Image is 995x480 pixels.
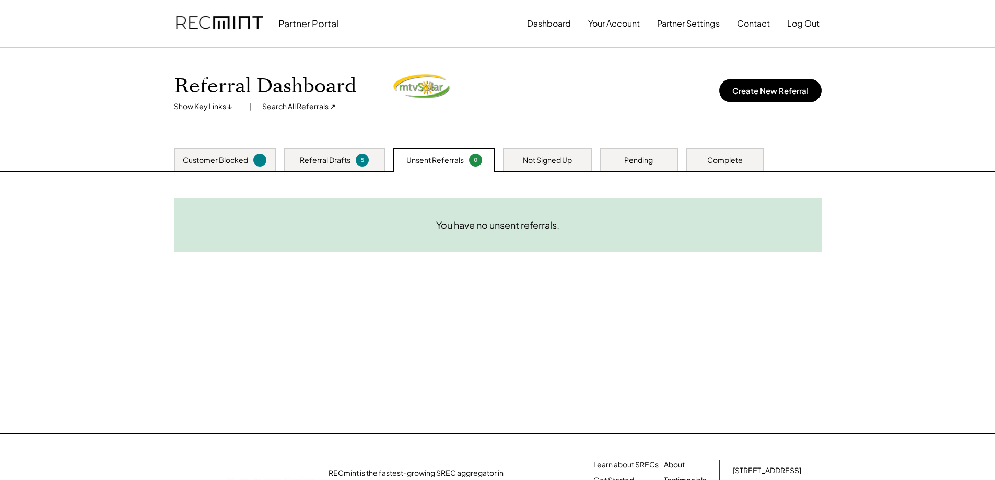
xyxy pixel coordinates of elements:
[719,79,822,102] button: Create New Referral
[250,101,252,112] div: |
[471,156,481,164] div: 0
[300,155,350,166] div: Referral Drafts
[737,13,770,34] button: Contact
[174,101,239,112] div: Show Key Links ↓
[262,101,336,112] div: Search All Referrals ↗
[406,155,464,166] div: Unsent Referrals
[527,13,571,34] button: Dashboard
[393,74,450,99] img: MTVSolarLogo.png
[733,465,801,476] div: [STREET_ADDRESS]
[787,13,820,34] button: Log Out
[436,219,559,231] div: You have no unsent referrals.
[707,155,743,166] div: Complete
[657,13,720,34] button: Partner Settings
[174,74,356,99] h1: Referral Dashboard
[588,13,640,34] button: Your Account
[593,460,659,470] a: Learn about SRECs
[357,156,367,164] div: 5
[523,155,572,166] div: Not Signed Up
[624,155,653,166] div: Pending
[183,155,248,166] div: Customer Blocked
[664,460,685,470] a: About
[176,6,263,41] img: recmint-logotype%403x.png
[278,17,338,29] div: Partner Portal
